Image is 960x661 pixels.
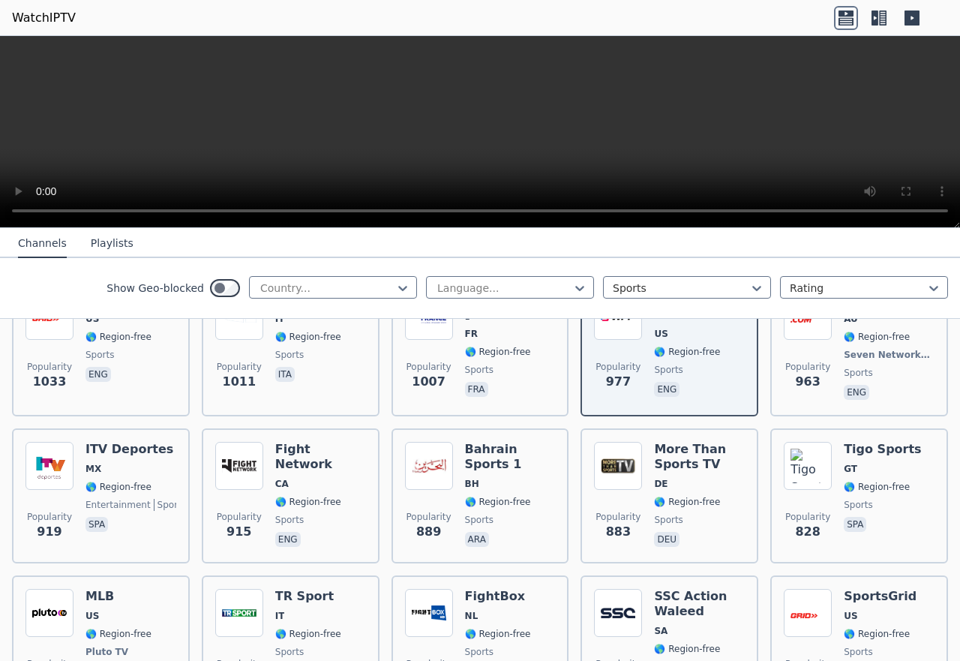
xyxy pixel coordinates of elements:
[275,628,341,640] span: 🌎 Region-free
[27,511,72,523] span: Popularity
[275,646,304,658] span: sports
[85,481,151,493] span: 🌎 Region-free
[275,478,289,490] span: CA
[844,331,910,343] span: 🌎 Region-free
[465,478,479,490] span: BH
[33,373,67,391] span: 1033
[606,373,631,391] span: 977
[465,364,493,376] span: sports
[844,349,931,361] span: Seven Network/Foxtel
[85,463,101,475] span: MX
[594,589,642,637] img: SSC Action Waleed
[85,349,114,361] span: sports
[85,331,151,343] span: 🌎 Region-free
[416,523,441,541] span: 889
[406,511,451,523] span: Popularity
[654,442,745,472] h6: More Than Sports TV
[844,463,857,475] span: GT
[85,442,176,457] h6: ITV Deportes
[844,499,872,511] span: sports
[85,517,108,532] p: spa
[217,361,262,373] span: Popularity
[465,382,488,397] p: fra
[154,499,186,511] span: sports
[654,328,667,340] span: US
[275,589,341,604] h6: TR Sport
[405,589,453,637] img: FightBox
[595,361,640,373] span: Popularity
[654,496,720,508] span: 🌎 Region-free
[465,532,489,547] p: ara
[106,281,204,296] label: Show Geo-blocked
[25,442,73,490] img: ITV Deportes
[465,610,478,622] span: NL
[275,496,341,508] span: 🌎 Region-free
[844,589,916,604] h6: SportsGrid
[795,373,820,391] span: 963
[606,523,631,541] span: 883
[784,442,832,490] img: Tigo Sports
[465,496,531,508] span: 🌎 Region-free
[37,523,61,541] span: 919
[844,313,858,325] span: AU
[275,610,285,622] span: IT
[844,385,869,400] p: eng
[275,313,285,325] span: IT
[226,523,251,541] span: 915
[215,589,263,637] img: TR Sport
[654,589,745,619] h6: SSC Action Waleed
[465,328,478,340] span: FR
[275,367,295,382] p: ita
[85,628,151,640] span: 🌎 Region-free
[275,331,341,343] span: 🌎 Region-free
[594,442,642,490] img: More Than Sports TV
[654,346,720,358] span: 🌎 Region-free
[654,514,682,526] span: sports
[85,367,111,382] p: eng
[844,481,910,493] span: 🌎 Region-free
[795,523,820,541] span: 828
[465,514,493,526] span: sports
[465,346,531,358] span: 🌎 Region-free
[785,361,830,373] span: Popularity
[25,589,73,637] img: MLB
[654,643,720,655] span: 🌎 Region-free
[275,514,304,526] span: sports
[654,364,682,376] span: sports
[91,230,133,258] button: Playlists
[27,361,72,373] span: Popularity
[85,313,99,325] span: US
[85,610,99,622] span: US
[654,382,679,397] p: eng
[412,373,445,391] span: 1007
[654,625,667,637] span: SA
[595,511,640,523] span: Popularity
[85,499,151,511] span: entertainment
[12,9,76,27] a: WatchIPTV
[406,361,451,373] span: Popularity
[215,442,263,490] img: Fight Network
[223,373,256,391] span: 1011
[844,610,857,622] span: US
[465,646,493,658] span: sports
[654,532,679,547] p: deu
[844,442,921,457] h6: Tigo Sports
[465,589,531,604] h6: FightBox
[85,646,128,658] span: Pluto TV
[785,511,830,523] span: Popularity
[275,532,301,547] p: eng
[85,589,151,604] h6: MLB
[465,628,531,640] span: 🌎 Region-free
[275,442,366,472] h6: Fight Network
[784,589,832,637] img: SportsGrid
[405,442,453,490] img: Bahrain Sports 1
[654,478,667,490] span: DE
[844,367,872,379] span: sports
[465,442,556,472] h6: Bahrain Sports 1
[844,646,872,658] span: sports
[275,349,304,361] span: sports
[844,628,910,640] span: 🌎 Region-free
[217,511,262,523] span: Popularity
[844,517,866,532] p: spa
[18,230,67,258] button: Channels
